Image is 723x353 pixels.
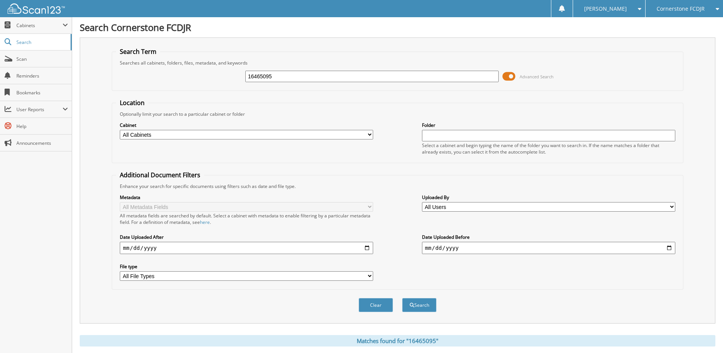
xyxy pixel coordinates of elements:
[80,21,715,34] h1: Search Cornerstone FCDJR
[116,60,679,66] div: Searches all cabinets, folders, files, metadata, and keywords
[16,123,68,130] span: Help
[16,89,68,96] span: Bookmarks
[422,194,675,201] label: Uploaded By
[422,234,675,240] label: Date Uploaded Before
[520,74,554,79] span: Advanced Search
[422,122,675,128] label: Folder
[359,298,393,312] button: Clear
[584,6,627,11] span: [PERSON_NAME]
[116,171,204,179] legend: Additional Document Filters
[200,219,210,225] a: here
[422,142,675,155] div: Select a cabinet and begin typing the name of the folder you want to search in. If the name match...
[402,298,436,312] button: Search
[80,335,715,347] div: Matches found for "16465095"
[120,242,373,254] input: start
[657,6,705,11] span: Cornerstone FCDJR
[120,194,373,201] label: Metadata
[120,122,373,128] label: Cabinet
[116,183,679,189] div: Enhance your search for specific documents using filters such as date and file type.
[16,140,68,146] span: Announcements
[16,56,68,62] span: Scan
[120,234,373,240] label: Date Uploaded After
[120,263,373,270] label: File type
[116,47,160,56] legend: Search Term
[16,39,67,45] span: Search
[116,111,679,117] div: Optionally limit your search to a particular cabinet or folder
[16,73,68,79] span: Reminders
[116,99,148,107] legend: Location
[422,242,675,254] input: end
[16,106,63,113] span: User Reports
[8,3,65,14] img: scan123-logo-white.svg
[16,22,63,29] span: Cabinets
[120,212,373,225] div: All metadata fields are searched by default. Select a cabinet with metadata to enable filtering b...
